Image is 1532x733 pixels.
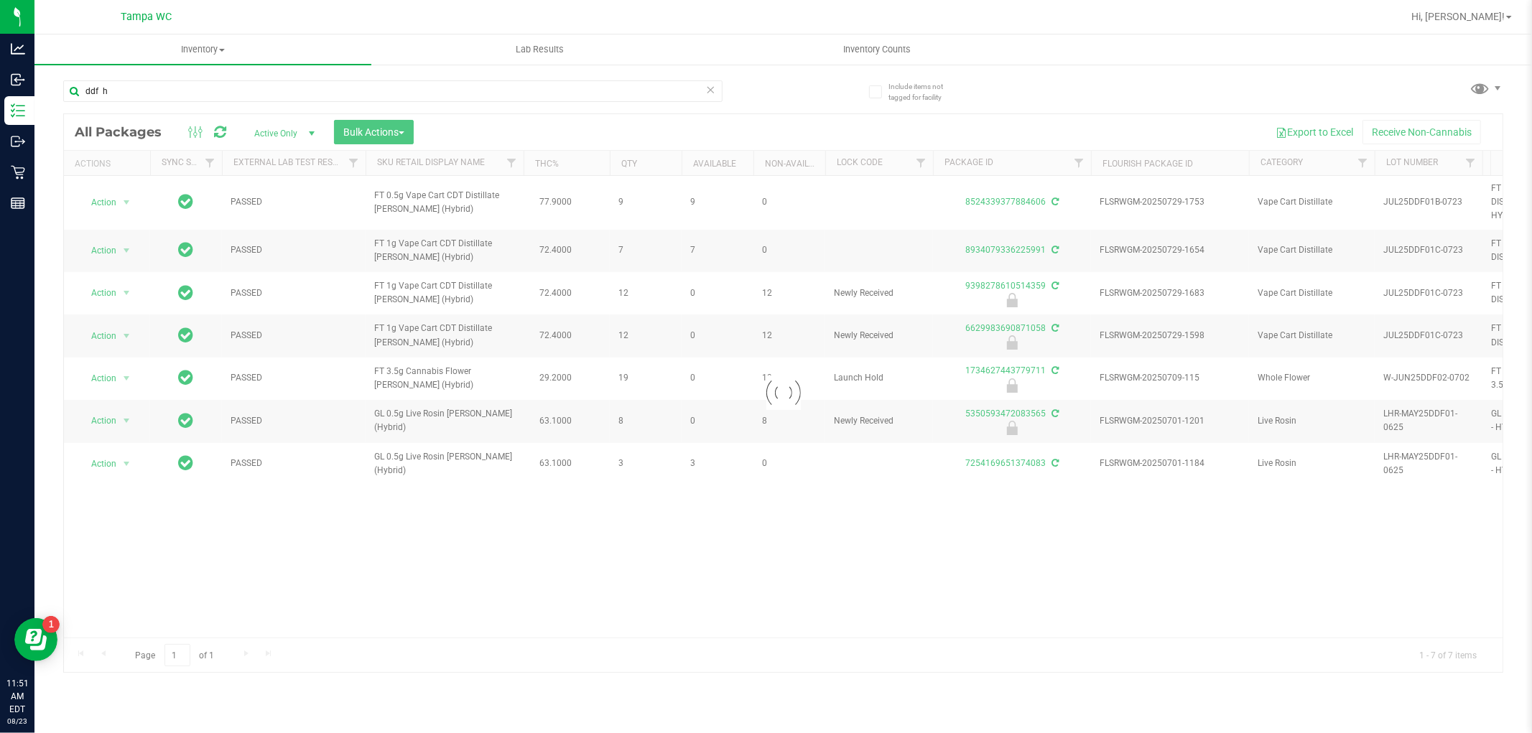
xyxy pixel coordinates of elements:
[11,134,25,149] inline-svg: Outbound
[11,73,25,87] inline-svg: Inbound
[824,43,930,56] span: Inventory Counts
[11,196,25,210] inline-svg: Reports
[11,103,25,118] inline-svg: Inventory
[371,34,708,65] a: Lab Results
[11,165,25,179] inline-svg: Retail
[34,34,371,65] a: Inventory
[6,716,28,727] p: 08/23
[121,11,172,23] span: Tampa WC
[706,80,716,99] span: Clear
[11,42,25,56] inline-svg: Analytics
[888,81,960,103] span: Include items not tagged for facility
[14,618,57,661] iframe: Resource center
[496,43,583,56] span: Lab Results
[34,43,371,56] span: Inventory
[1411,11,1505,22] span: Hi, [PERSON_NAME]!
[708,34,1045,65] a: Inventory Counts
[63,80,723,102] input: Search Package ID, Item Name, SKU, Lot or Part Number...
[6,677,28,716] p: 11:51 AM EDT
[42,616,60,633] iframe: Resource center unread badge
